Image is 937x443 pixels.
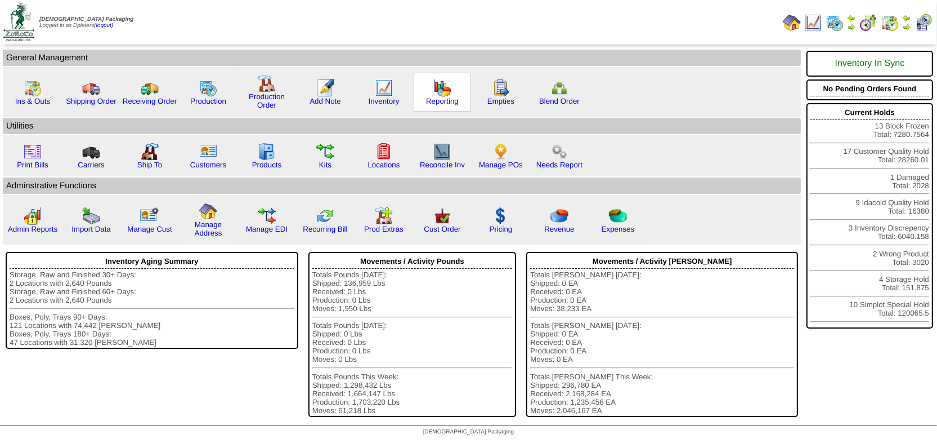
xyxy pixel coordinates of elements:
[140,207,160,225] img: managecust.png
[492,79,510,97] img: workorder.gif
[82,207,100,225] img: import.gif
[902,14,911,23] img: arrowleft.gif
[123,97,177,105] a: Receiving Order
[66,97,116,105] a: Shipping Order
[82,79,100,97] img: truck.gif
[375,143,393,161] img: locations.gif
[137,161,162,169] a: Ship To
[810,53,929,74] div: Inventory In Sync
[539,97,580,105] a: Blend Order
[424,225,460,233] a: Cust Order
[847,23,856,32] img: arrowright.gif
[316,143,334,161] img: workflow.gif
[71,225,111,233] a: Import Data
[190,161,226,169] a: Customers
[246,225,288,233] a: Manage EDI
[190,97,226,105] a: Production
[141,143,159,161] img: factory2.gif
[492,207,510,225] img: dollar.gif
[258,143,276,161] img: cabinet.gif
[487,97,514,105] a: Empties
[550,207,568,225] img: pie_chart.png
[3,50,801,66] td: General Management
[3,118,801,134] td: Utilities
[316,79,334,97] img: orders.gif
[550,143,568,161] img: workflow.png
[39,16,133,29] span: Logged in as Dpieters
[609,207,627,225] img: pie_chart2.png
[902,23,911,32] img: arrowright.gif
[312,254,513,269] div: Movements / Activity Pounds
[914,14,932,32] img: calendarcustomer.gif
[78,161,104,169] a: Carriers
[492,143,510,161] img: po.png
[8,225,57,233] a: Admin Reports
[39,16,133,23] span: [DEMOGRAPHIC_DATA] Packaging
[310,97,341,105] a: Add Note
[24,207,42,225] img: graph2.png
[249,92,285,109] a: Production Order
[375,207,393,225] img: prodextras.gif
[24,143,42,161] img: invoice2.gif
[82,143,100,161] img: truck3.gif
[24,79,42,97] img: calendarinout.gif
[881,14,899,32] img: calendarinout.gif
[316,207,334,225] img: reconcile.gif
[3,178,801,194] td: Adminstrative Functions
[195,220,222,237] a: Manage Address
[847,14,856,23] img: arrowleft.gif
[319,161,331,169] a: Kits
[364,225,404,233] a: Prod Extras
[433,79,451,97] img: graph.gif
[810,82,929,96] div: No Pending Orders Found
[426,97,459,105] a: Reporting
[10,271,294,347] div: Storage, Raw and Finished 30+ Days: 2 Locations with 2,640 Pounds Storage, Raw and Finished 60+ D...
[303,225,347,233] a: Recurring Bill
[544,225,574,233] a: Revenue
[490,225,513,233] a: Pricing
[312,271,513,415] div: Totals Pounds [DATE]: Shipped: 136,959 Lbs Received: 0 Lbs Production: 0 Lbs Moves: 1,950 Lbs Tot...
[479,161,523,169] a: Manage POs
[420,161,465,169] a: Reconcile Inv
[15,97,50,105] a: Ins & Outs
[367,161,400,169] a: Locations
[423,429,514,435] span: [DEMOGRAPHIC_DATA] Packaging
[258,74,276,92] img: factory.gif
[433,207,451,225] img: cust_order.png
[530,271,794,415] div: Totals [PERSON_NAME] [DATE]: Shipped: 0 EA Received: 0 EA Production: 0 EA Moves: 38,233 EA Total...
[369,97,400,105] a: Inventory
[3,3,34,41] img: zoroco-logo-small.webp
[536,161,582,169] a: Needs Report
[10,254,294,269] div: Inventory Aging Summary
[94,23,113,29] a: (logout)
[826,14,844,32] img: calendarprod.gif
[859,14,877,32] img: calendarblend.gif
[550,79,568,97] img: network.png
[17,161,48,169] a: Print Bills
[602,225,635,233] a: Expenses
[252,161,282,169] a: Products
[141,79,159,97] img: truck2.gif
[810,105,929,120] div: Current Holds
[375,79,393,97] img: line_graph.gif
[783,14,801,32] img: home.gif
[199,202,217,220] img: home.gif
[258,207,276,225] img: edi.gif
[127,225,172,233] a: Manage Cust
[804,14,822,32] img: line_graph.gif
[530,254,794,269] div: Movements / Activity [PERSON_NAME]
[199,143,217,161] img: customers.gif
[433,143,451,161] img: line_graph2.gif
[199,79,217,97] img: calendarprod.gif
[806,103,933,329] div: 13 Block Frozen Total: 7280.7564 17 Customer Quality Hold Total: 28260.01 1 Damaged Total: 2028 9...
